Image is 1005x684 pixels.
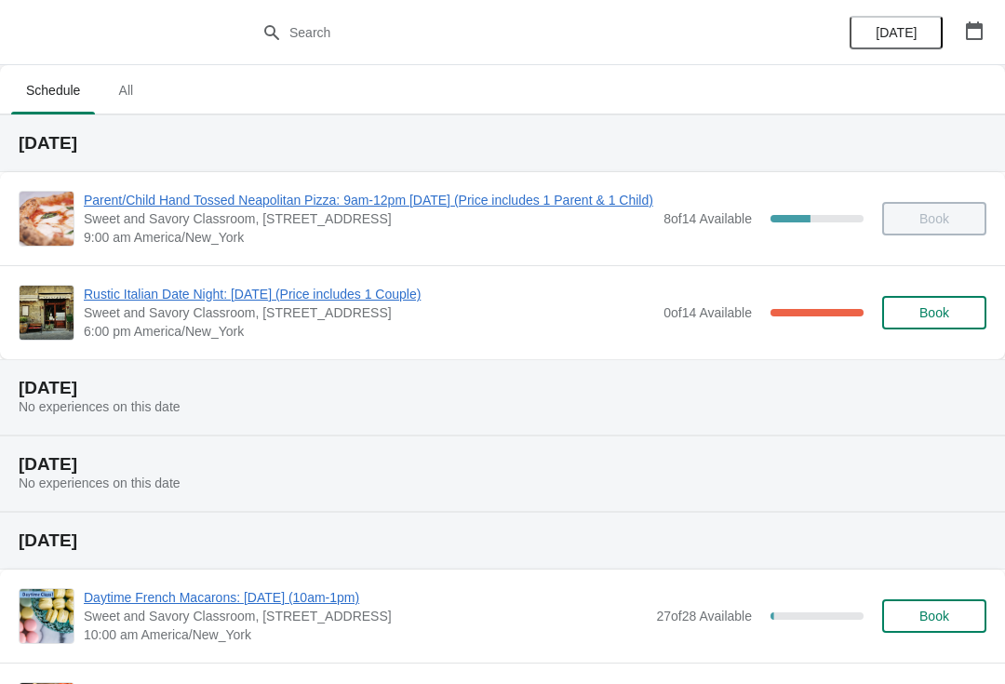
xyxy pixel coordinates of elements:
button: Book [882,599,986,633]
input: Search [288,16,754,49]
span: Parent/Child Hand Tossed Neapolitan Pizza: 9am-12pm [DATE] (Price includes 1 Parent & 1 Child) [84,191,654,209]
span: 8 of 14 Available [663,211,752,226]
button: Book [882,296,986,329]
h2: [DATE] [19,134,986,153]
span: 0 of 14 Available [663,305,752,320]
span: 27 of 28 Available [656,609,752,624]
span: Rustic Italian Date Night: [DATE] (Price includes 1 Couple) [84,285,654,303]
span: 6:00 pm America/New_York [84,322,654,341]
img: Parent/Child Hand Tossed Neapolitan Pizza: 9am-12pm Saturday, September 13th (Price includes 1 Pa... [20,192,74,246]
span: All [102,74,149,107]
span: 9:00 am America/New_York [84,228,654,247]
img: Daytime French Macarons: Tuesday, September 16th (10am-1pm) | Sweet and Savory Classroom, 45 E Ma... [20,589,74,643]
span: Daytime French Macarons: [DATE] (10am-1pm) [84,588,647,607]
button: [DATE] [850,16,943,49]
h2: [DATE] [19,455,986,474]
img: Rustic Italian Date Night: Saturday, September 13th (Price includes 1 Couple) | Sweet and Savory ... [20,286,74,340]
span: [DATE] [876,25,917,40]
span: No experiences on this date [19,476,181,490]
span: Sweet and Savory Classroom, [STREET_ADDRESS] [84,607,647,625]
span: No experiences on this date [19,399,181,414]
span: Book [919,609,949,624]
span: Sweet and Savory Classroom, [STREET_ADDRESS] [84,303,654,322]
h2: [DATE] [19,531,986,550]
span: 10:00 am America/New_York [84,625,647,644]
span: Sweet and Savory Classroom, [STREET_ADDRESS] [84,209,654,228]
span: Book [919,305,949,320]
span: Schedule [11,74,95,107]
h2: [DATE] [19,379,986,397]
